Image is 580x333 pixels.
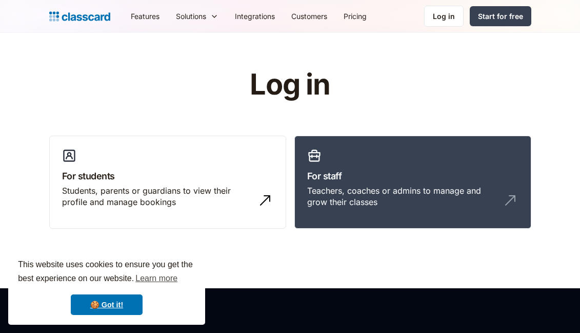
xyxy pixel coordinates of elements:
[71,294,143,315] a: dismiss cookie message
[49,136,286,229] a: For studentsStudents, parents or guardians to view their profile and manage bookings
[424,6,464,27] a: Log in
[8,249,205,325] div: cookieconsent
[307,169,518,183] h3: For staff
[62,185,253,208] div: Students, parents or guardians to view their profile and manage bookings
[127,69,453,101] h1: Log in
[294,136,531,229] a: For staffTeachers, coaches or admins to manage and grow their classes
[335,5,375,28] a: Pricing
[227,5,283,28] a: Integrations
[18,258,195,286] span: This website uses cookies to ensure you get the best experience on our website.
[62,169,273,183] h3: For students
[433,11,455,22] div: Log in
[478,11,523,22] div: Start for free
[176,11,206,22] div: Solutions
[123,5,168,28] a: Features
[283,5,335,28] a: Customers
[134,271,179,286] a: learn more about cookies
[470,6,531,26] a: Start for free
[168,5,227,28] div: Solutions
[307,185,498,208] div: Teachers, coaches or admins to manage and grow their classes
[49,9,110,24] a: home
